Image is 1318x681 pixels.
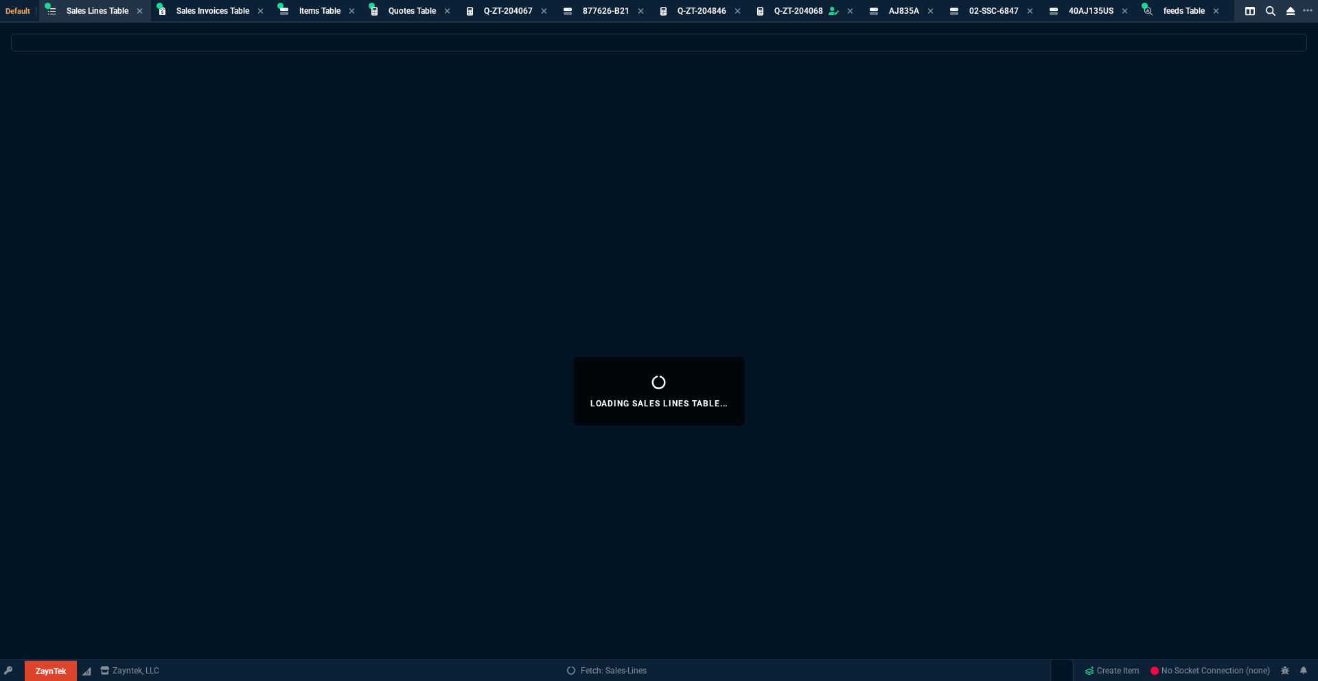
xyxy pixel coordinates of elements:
[67,6,128,16] span: Sales Lines Table
[299,6,340,16] span: Items Table
[1260,3,1281,19] nx-icon: Search
[774,6,823,16] span: Q-ZT-204068
[444,6,450,17] nx-icon: Close Tab
[1303,4,1313,17] nx-icon: Open New Tab
[1069,6,1113,16] span: 40AJ135US
[638,6,644,17] nx-icon: Close Tab
[1151,666,1270,676] span: No Socket Connection (none)
[1027,6,1033,17] nx-icon: Close Tab
[389,6,436,16] span: Quotes Table
[349,6,355,17] nx-icon: Close Tab
[257,6,264,17] nx-icon: Close Tab
[969,6,1019,16] span: 02-SSC-6847
[590,398,728,409] p: Loading Sales Lines Table...
[847,6,853,17] nx-icon: Close Tab
[735,6,741,17] nx-icon: Close Tab
[137,6,143,17] nx-icon: Close Tab
[678,6,726,16] span: Q-ZT-204846
[927,6,934,17] nx-icon: Close Tab
[96,665,163,677] a: msbcCompanyName
[1281,3,1300,19] nx-icon: Close Workbench
[1079,660,1145,681] a: Create Item
[541,6,547,17] nx-icon: Close Tab
[567,665,647,677] a: Fetch: Sales-Lines
[1122,6,1128,17] nx-icon: Close Tab
[176,6,249,16] span: Sales Invoices Table
[1164,6,1205,16] span: feeds Table
[889,6,919,16] span: AJ835A
[1240,3,1260,19] nx-icon: Split Panels
[1213,6,1219,17] nx-icon: Close Tab
[484,6,533,16] span: Q-ZT-204067
[5,7,36,16] span: Default
[583,6,629,16] span: 877626-B21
